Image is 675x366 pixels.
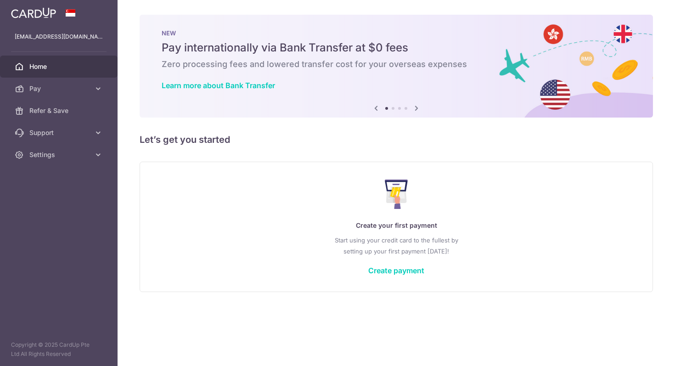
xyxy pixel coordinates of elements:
h6: Zero processing fees and lowered transfer cost for your overseas expenses [162,59,631,70]
img: Bank transfer banner [140,15,653,118]
h5: Pay internationally via Bank Transfer at $0 fees [162,40,631,55]
h5: Let’s get you started [140,132,653,147]
p: Start using your credit card to the fullest by setting up your first payment [DATE]! [158,235,634,257]
img: CardUp [11,7,56,18]
img: Make Payment [385,180,408,209]
p: NEW [162,29,631,37]
span: Pay [29,84,90,93]
iframe: Opens a widget where you can find more information [616,338,666,361]
p: [EMAIL_ADDRESS][DOMAIN_NAME] [15,32,103,41]
span: Settings [29,150,90,159]
span: Support [29,128,90,137]
span: Home [29,62,90,71]
span: Refer & Save [29,106,90,115]
p: Create your first payment [158,220,634,231]
a: Learn more about Bank Transfer [162,81,275,90]
a: Create payment [368,266,424,275]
